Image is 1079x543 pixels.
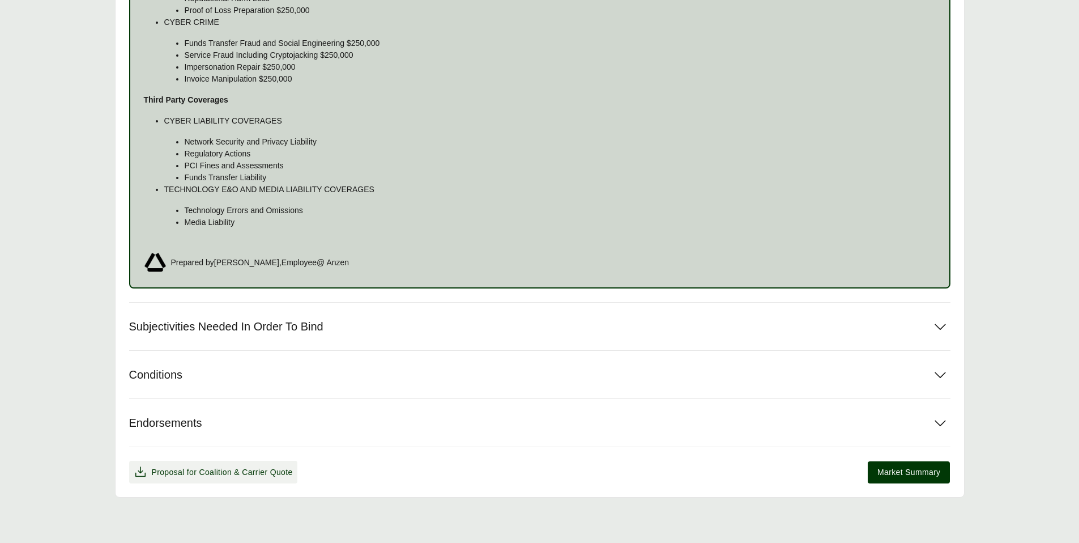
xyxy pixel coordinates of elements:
[185,217,936,228] p: Media Liability
[144,95,228,104] strong: Third Party Coverages
[129,320,323,334] span: Subjectivities Needed In Order To Bind
[171,257,349,269] span: Prepared by [PERSON_NAME] , Employee @ Anzen
[129,461,297,483] button: Proposal for Coalition & Carrier Quote
[152,466,293,478] span: Proposal for
[185,205,936,217] p: Technology Errors and Omissions
[185,5,936,16] p: Proof of Loss Preparation $250,000
[185,148,936,160] p: Regulatory Actions
[129,368,183,382] span: Conditions
[234,468,292,477] span: & Carrier Quote
[185,37,936,49] p: Funds Transfer Fraud and Social Engineering $250,000
[164,184,936,196] p: TECHNOLOGY E&O AND MEDIA LIABILITY COVERAGES
[129,303,950,350] button: Subjectivities Needed In Order To Bind
[199,468,232,477] span: Coalition
[129,416,202,430] span: Endorsements
[129,399,950,447] button: Endorsements
[185,61,936,73] p: Impersonation Repair $250,000
[164,16,936,28] p: CYBER CRIME
[868,461,950,483] button: Market Summary
[129,351,950,398] button: Conditions
[185,49,936,61] p: Service Fraud Including Cryptojacking $250,000
[164,115,936,127] p: CYBER LIABILITY COVERAGES
[877,466,940,478] span: Market Summary
[185,136,936,148] p: Network Security and Privacy Liability
[185,172,936,184] p: Funds Transfer Liability
[185,160,936,172] p: PCI Fines and Assessments
[185,73,936,85] p: Invoice Manipulation $250,000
